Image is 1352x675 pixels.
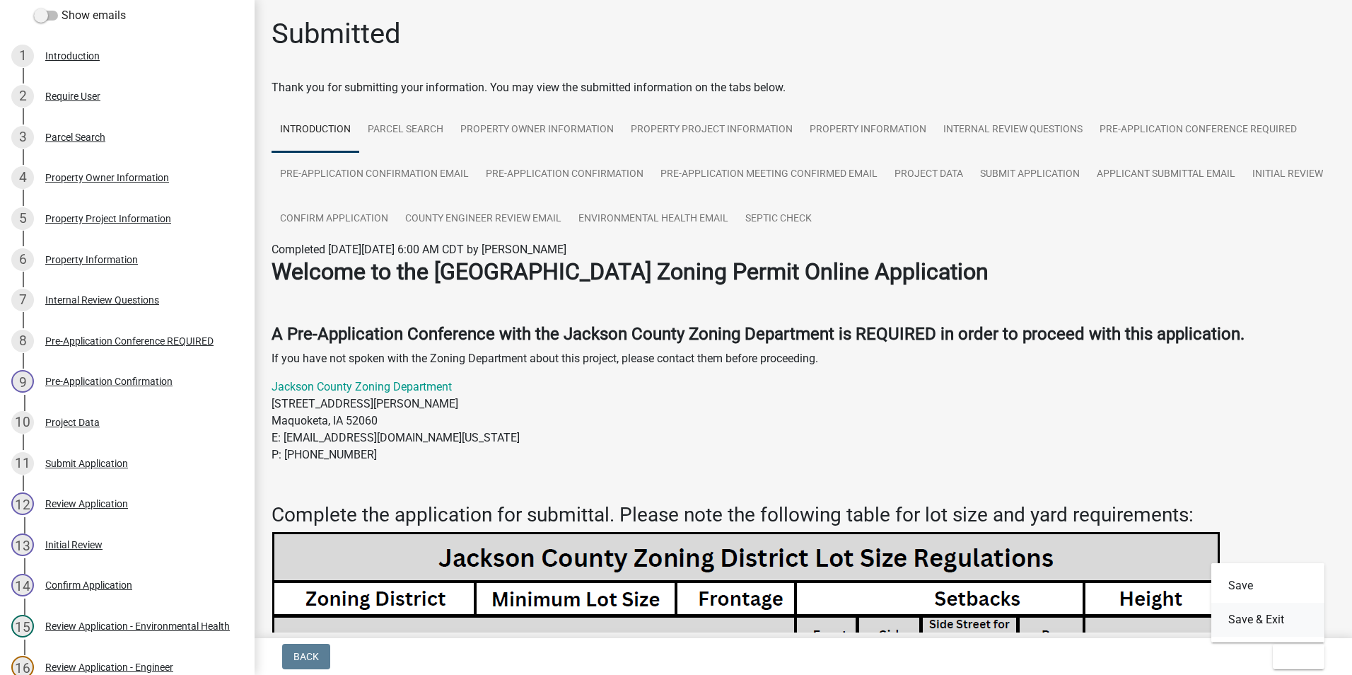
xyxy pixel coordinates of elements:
[45,214,171,224] div: Property Project Information
[282,644,330,669] button: Back
[11,248,34,271] div: 6
[11,330,34,352] div: 8
[272,503,1335,527] h3: Complete the application for submittal. Please note the following table for lot size and yard req...
[272,108,359,153] a: Introduction
[972,152,1088,197] a: Submit Application
[45,51,100,61] div: Introduction
[652,152,886,197] a: Pre-Application Meeting Confirmed Email
[272,79,1335,96] div: Thank you for submitting your information. You may view the submitted information on the tabs below.
[45,540,103,550] div: Initial Review
[737,197,820,242] a: Septic Check
[1244,152,1331,197] a: Initial Review
[1088,152,1244,197] a: Applicant Submittal Email
[11,207,34,230] div: 5
[11,85,34,108] div: 2
[272,258,989,285] strong: Welcome to the [GEOGRAPHIC_DATA] Zoning Permit Online Application
[11,492,34,515] div: 12
[11,126,34,149] div: 3
[34,7,126,24] label: Show emails
[1211,563,1324,642] div: Exit
[477,152,652,197] a: Pre-Application Confirmation
[11,289,34,311] div: 7
[45,580,132,590] div: Confirm Application
[801,108,935,153] a: Property Information
[11,45,34,67] div: 1
[272,324,1245,344] strong: A Pre-Application Conference with the Jackson County Zoning Department is REQUIRED in order to pr...
[1091,108,1305,153] a: Pre-Application Conference REQUIRED
[272,350,1335,367] p: If you have not spoken with the Zoning Department about this project, please contact them before ...
[11,166,34,189] div: 4
[452,108,622,153] a: Property Owner Information
[45,91,100,101] div: Require User
[45,621,230,631] div: Review Application - Environmental Health
[11,411,34,434] div: 10
[45,255,138,265] div: Property Information
[45,173,169,183] div: Property Owner Information
[1273,644,1324,669] button: Exit
[1284,651,1305,662] span: Exit
[397,197,570,242] a: County Engineer Review Email
[45,662,173,672] div: Review Application - Engineer
[45,376,173,386] div: Pre-Application Confirmation
[570,197,737,242] a: Environmental Health Email
[45,499,128,509] div: Review Application
[1211,603,1324,637] button: Save & Exit
[272,379,1335,463] p: [STREET_ADDRESS][PERSON_NAME] Maquoketa, IA 52060 E: [EMAIL_ADDRESS][DOMAIN_NAME][US_STATE] P: [P...
[45,295,159,305] div: Internal Review Questions
[359,108,452,153] a: Parcel Search
[272,152,477,197] a: Pre-Application Confirmation Email
[272,197,397,242] a: Confirm Application
[11,615,34,637] div: 15
[622,108,801,153] a: Property Project Information
[45,132,105,142] div: Parcel Search
[45,417,100,427] div: Project Data
[45,458,128,468] div: Submit Application
[11,574,34,596] div: 14
[45,336,214,346] div: Pre-Application Conference REQUIRED
[272,380,452,393] a: Jackson County Zoning Department
[272,243,566,256] span: Completed [DATE][DATE] 6:00 AM CDT by [PERSON_NAME]
[1211,569,1324,603] button: Save
[11,533,34,556] div: 13
[11,370,34,393] div: 9
[11,452,34,475] div: 11
[935,108,1091,153] a: Internal Review Questions
[886,152,972,197] a: Project Data
[272,17,401,51] h1: Submitted
[293,651,319,662] span: Back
